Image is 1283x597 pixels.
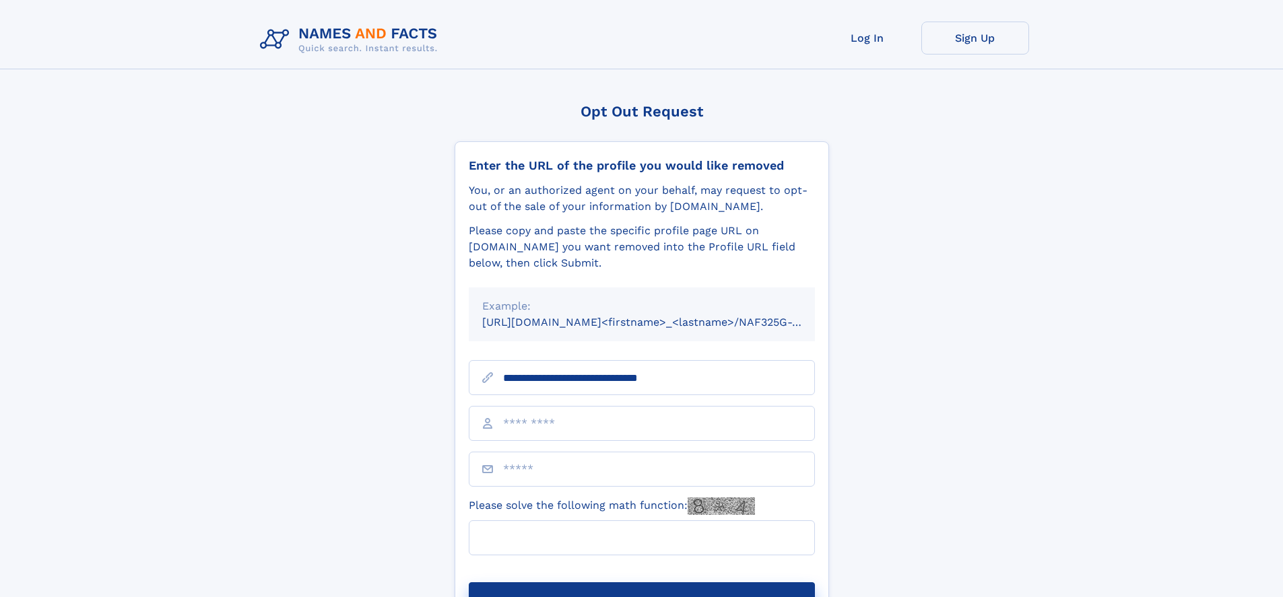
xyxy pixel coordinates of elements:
div: Enter the URL of the profile you would like removed [469,158,815,173]
div: You, or an authorized agent on your behalf, may request to opt-out of the sale of your informatio... [469,182,815,215]
small: [URL][DOMAIN_NAME]<firstname>_<lastname>/NAF325G-xxxxxxxx [482,316,841,328]
div: Opt Out Request [455,103,829,120]
label: Please solve the following math function: [469,497,755,515]
a: Log In [814,22,921,55]
div: Example: [482,298,801,314]
img: Logo Names and Facts [255,22,449,58]
a: Sign Up [921,22,1029,55]
div: Please copy and paste the specific profile page URL on [DOMAIN_NAME] you want removed into the Pr... [469,223,815,271]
